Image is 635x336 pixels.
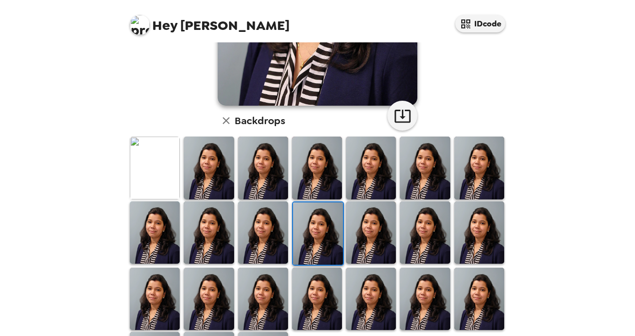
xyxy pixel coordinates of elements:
[152,16,177,34] span: Hey
[130,10,290,32] span: [PERSON_NAME]
[235,113,285,129] h6: Backdrops
[455,15,505,32] button: IDcode
[130,137,180,199] img: Original
[130,15,150,35] img: profile pic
